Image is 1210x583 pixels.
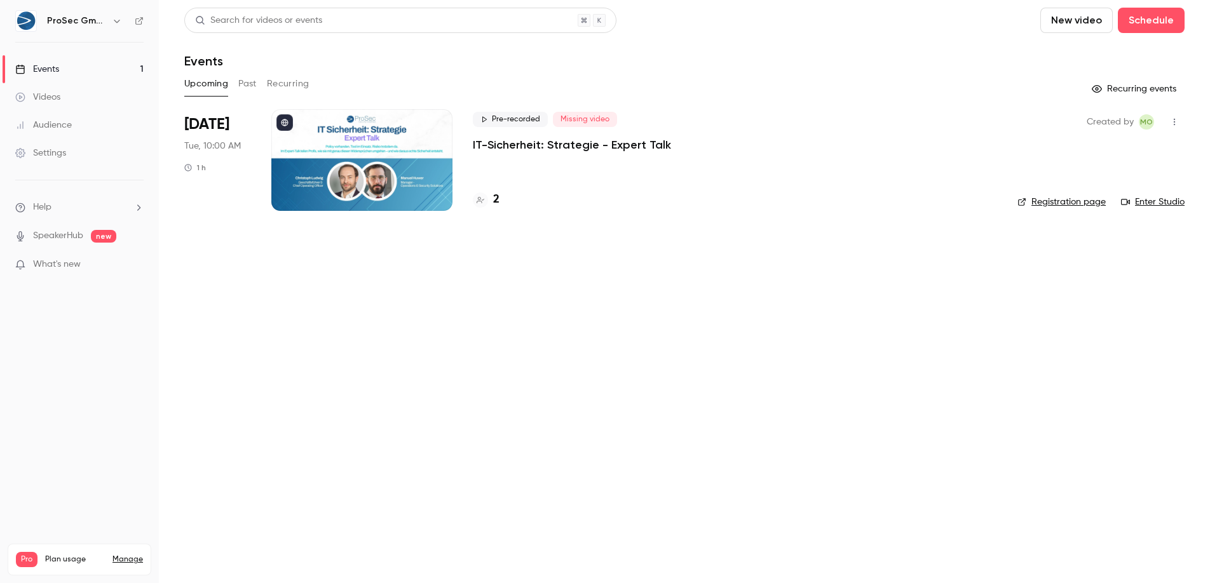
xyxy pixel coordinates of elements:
span: Help [33,201,51,214]
button: Schedule [1118,8,1185,33]
span: Tue, 10:00 AM [184,140,241,152]
div: Audience [15,119,72,131]
button: New video [1040,8,1113,33]
button: Past [238,74,257,94]
div: Settings [15,147,66,159]
h1: Events [184,53,223,69]
a: IT-Sicherheit: Strategie - Expert Talk [473,137,671,152]
li: help-dropdown-opener [15,201,144,214]
span: MD Operative [1139,114,1154,130]
img: ProSec GmbH [16,11,36,31]
span: MO [1140,114,1153,130]
a: Manage [112,554,143,565]
button: Recurring [267,74,309,94]
span: Plan usage [45,554,105,565]
a: Registration page [1017,196,1106,208]
h4: 2 [493,191,500,208]
a: 2 [473,191,500,208]
div: 1 h [184,163,206,173]
span: new [91,230,116,243]
h6: ProSec GmbH [47,15,107,27]
span: Pre-recorded [473,112,548,127]
a: Enter Studio [1121,196,1185,208]
iframe: Noticeable Trigger [128,259,144,271]
div: Search for videos or events [195,14,322,27]
span: Missing video [553,112,617,127]
a: SpeakerHub [33,229,83,243]
div: Events [15,63,59,76]
div: Videos [15,91,60,104]
span: What's new [33,258,81,271]
button: Upcoming [184,74,228,94]
span: [DATE] [184,114,229,135]
span: Pro [16,552,37,567]
span: Created by [1087,114,1134,130]
div: Sep 23 Tue, 10:00 AM (Europe/Berlin) [184,109,251,211]
button: Recurring events [1086,79,1185,99]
